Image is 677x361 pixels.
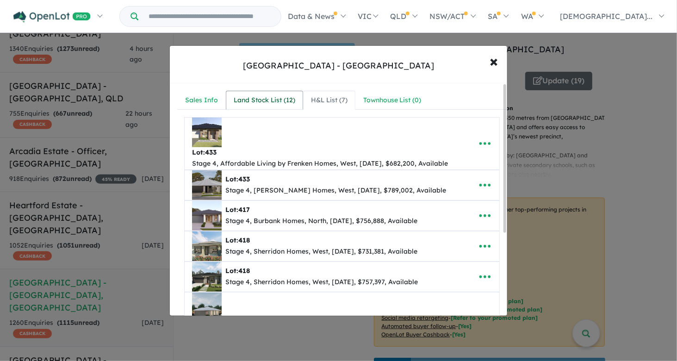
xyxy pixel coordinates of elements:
[140,6,279,26] input: Try estate name, suburb, builder or developer
[490,51,498,71] span: ×
[234,95,295,106] div: Land Stock List ( 12 )
[225,246,417,257] div: Stage 4, Sherridon Homes, West, [DATE], $731,381, Available
[311,95,348,106] div: H&L List ( 7 )
[192,118,222,147] img: Maple%20Grove%20Estate%20-%20Pakenham%20East%20-%20Lot%20433___1756431395.jpg
[225,267,250,275] b: Lot:
[192,293,222,322] img: Maple%20Grove%20Estate%20-%20Pakenham%20East%20-%20Lot%20418___1756433012.jpg
[192,262,222,292] img: Maple%20Grove%20Estate%20-%20Pakenham%20East%20-%20Lot%20418___1756432811.jpg
[192,170,222,200] img: Maple%20Grove%20Estate%20-%20Pakenham%20East%20-%20Lot%20433___1756431625.webp
[192,231,222,261] img: Maple%20Grove%20Estate%20-%20Pakenham%20East%20-%20Lot%20418___1756432582.jpg
[238,175,250,183] span: 433
[560,12,652,21] span: [DEMOGRAPHIC_DATA]...
[363,95,422,106] div: Townhouse List ( 0 )
[225,205,250,214] b: Lot:
[192,158,448,169] div: Stage 4, Affordable Living by Frenken Homes, West, [DATE], $682,200, Available
[225,236,250,244] b: Lot:
[238,267,250,275] span: 418
[192,201,222,230] img: Maple%20Grove%20Estate%20-%20Pakenham%20East%20-%20Lot%20417___1756431939.jpg
[225,277,418,288] div: Stage 4, Sherridon Homes, West, [DATE], $757,397, Available
[225,185,446,196] div: Stage 4, [PERSON_NAME] Homes, West, [DATE], $789,002, Available
[225,175,250,183] b: Lot:
[238,236,250,244] span: 418
[238,205,250,214] span: 417
[225,216,417,227] div: Stage 4, Burbank Homes, North, [DATE], $756,888, Available
[185,95,218,106] div: Sales Info
[205,148,217,156] span: 433
[192,148,217,156] b: Lot:
[243,60,434,72] div: [GEOGRAPHIC_DATA] - [GEOGRAPHIC_DATA]
[13,11,91,23] img: Openlot PRO Logo White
